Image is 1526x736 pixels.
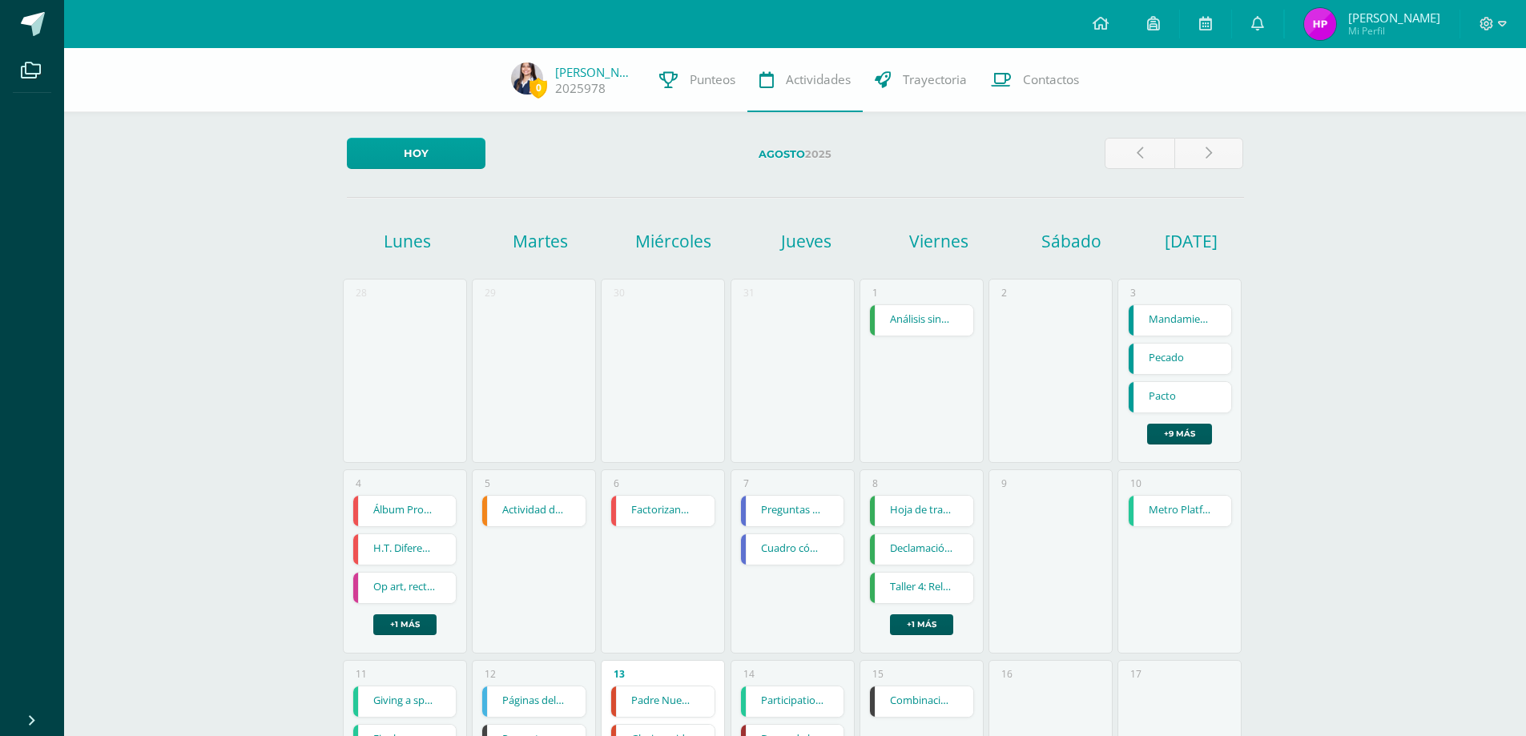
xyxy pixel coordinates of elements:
a: Trayectoria [863,48,979,112]
a: H.T. Diferencia de Cuadrados [353,534,457,565]
a: Cuadro código de trabajo [741,534,844,565]
a: Hoja de trabajo de ortografía y vocabulario [870,496,973,526]
div: 10 [1130,477,1141,490]
div: Participation: Speaking English | Tarea [740,686,845,718]
a: Combinacion de correspondencia [870,686,973,717]
div: 2 [1001,286,1007,300]
div: Factorizando Trinomio Cuadrado Perfecto | Tarea [610,495,715,527]
strong: Agosto [759,148,805,160]
h1: Sábado [1008,230,1136,252]
img: 2b9c4a3f1a102f4babbf2303f3f9099b.png [1304,8,1336,40]
div: Análisis sintáctico | Tarea [869,304,974,336]
h1: Jueves [742,230,870,252]
div: Cuadro código de trabajo | Tarea [740,533,845,565]
a: +1 más [373,614,437,635]
a: Actividad de contextualización del Momento Cívico [482,496,586,526]
h1: Martes [477,230,605,252]
div: 4 [356,477,361,490]
div: Metro Platform Units 5 and 6 | Tarea [1128,495,1233,527]
div: Páginas del libro atmósfera y equilibrio ecológico | Tarea [481,686,586,718]
div: Giving a speech: My hobby | Tarea [352,686,457,718]
a: Taller 4: Relato de un náufrago (hasta el final) [870,573,973,603]
div: 17 [1130,667,1141,681]
div: 9 [1001,477,1007,490]
h1: [DATE] [1165,230,1185,252]
span: [PERSON_NAME] [1348,10,1440,26]
a: +1 más [890,614,953,635]
a: Álbum Productos Notables [353,496,457,526]
div: Preguntas sobre el código y constitución | Tarea [740,495,845,527]
a: 2025978 [555,80,606,97]
div: 30 [614,286,625,300]
span: Contactos [1023,71,1079,88]
a: Participation: Speaking English [741,686,844,717]
div: 7 [743,477,749,490]
div: Pecado | Tarea [1128,343,1233,375]
a: Análisis sintáctico [870,305,973,336]
div: 12 [485,667,496,681]
span: Punteos [690,71,735,88]
a: Mandamientos [1129,305,1232,336]
div: 1 [872,286,878,300]
div: Mandamientos | Tarea [1128,304,1233,336]
div: Padre Nuestro en idioma latín | Tarea [610,686,715,718]
a: Punteos [647,48,747,112]
h1: Viernes [875,230,1003,252]
div: 15 [872,667,884,681]
div: Pacto | Tarea [1128,381,1233,413]
div: 3 [1130,286,1136,300]
div: 29 [485,286,496,300]
span: Actividades [786,71,851,88]
div: 31 [743,286,755,300]
a: Factorizando Trinomio Cuadrado Perfecto [611,496,715,526]
div: Álbum Productos Notables | Tarea [352,495,457,527]
div: Actividad de contextualización del Momento Cívico | Tarea [481,495,586,527]
a: Páginas del libro atmósfera y equilibrio ecológico [482,686,586,717]
div: 28 [356,286,367,300]
div: Combinacion de correspondencia | Tarea [869,686,974,718]
div: Taller 4: Relato de un náufrago (hasta el final) | Tarea [869,572,974,604]
a: Giving a speech: My hobby [353,686,457,717]
h1: Lunes [344,230,472,252]
div: 16 [1001,667,1013,681]
a: Op art, rectángulos cruzados [353,573,457,603]
a: Pecado [1129,344,1232,374]
a: Hoy [347,138,485,169]
a: Actividades [747,48,863,112]
img: 4a77e86a057a835a8c5830140d6f3b68.png [511,62,543,95]
div: 14 [743,667,755,681]
a: Declamación de poema [870,534,973,565]
a: Padre Nuestro en idioma latín [611,686,715,717]
a: Pacto [1129,382,1232,412]
a: Preguntas sobre el código y constitución [741,496,844,526]
div: 11 [356,667,367,681]
a: Metro Platform Units 5 and 6 [1129,496,1232,526]
div: Op art, rectángulos cruzados | Tarea [352,572,457,604]
div: Hoja de trabajo de ortografía y vocabulario | Tarea [869,495,974,527]
label: 2025 [498,138,1092,171]
div: H.T. Diferencia de Cuadrados | Tarea [352,533,457,565]
div: 8 [872,477,878,490]
span: 0 [529,78,547,98]
span: Trayectoria [903,71,967,88]
a: +9 más [1147,424,1212,444]
div: 6 [614,477,619,490]
div: Declamación de poema | Tarea [869,533,974,565]
a: [PERSON_NAME] [555,64,635,80]
a: Contactos [979,48,1091,112]
div: 5 [485,477,490,490]
span: Mi Perfil [1348,24,1440,38]
h1: Miércoles [609,230,737,252]
div: 13 [614,667,625,681]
